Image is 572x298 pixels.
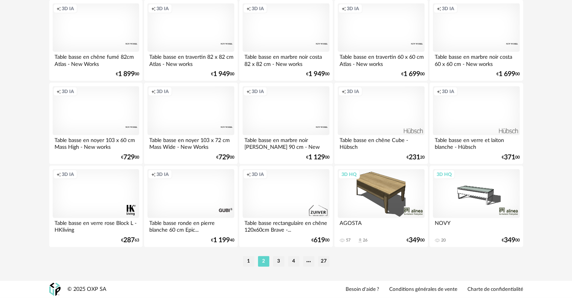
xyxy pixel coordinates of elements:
a: Creation icon 3D IA Table basse en marbre noir [PERSON_NAME] 90 cm - New Works €1 12900 [239,83,332,164]
span: Creation icon [151,171,156,177]
span: 619 [314,238,325,243]
span: 729 [218,155,230,160]
span: Creation icon [56,6,61,12]
span: 3D IA [442,89,454,95]
div: 3D HQ [433,170,455,179]
span: 1 949 [308,72,325,77]
span: 3D IA [252,89,264,95]
span: 3D IA [347,89,359,95]
div: € 63 [121,238,139,243]
div: € 00 [311,238,329,243]
a: 3D HQ NOVY 20 €34900 [429,166,523,247]
div: Table basse en chêne fumé 82cm Atlas - New Works [53,52,139,67]
span: 3D IA [252,6,264,12]
div: € 00 [121,155,139,160]
span: 729 [123,155,135,160]
span: 3D IA [252,171,264,177]
div: € 00 [502,238,520,243]
li: 1 [243,256,254,267]
a: Charte de confidentialité [467,286,523,293]
li: 2 [258,256,269,267]
a: Conditions générales de vente [389,286,457,293]
span: 349 [409,238,420,243]
div: Table basse en chêne Cube - Hübsch [338,135,424,150]
span: 371 [504,155,515,160]
span: Creation icon [151,6,156,12]
div: € 40 [211,238,234,243]
div: Table basse en marbre noir costa 82 x 82 cm - New works [243,52,329,67]
span: Creation icon [437,6,441,12]
div: Table basse en marbre noir costa 60 x 60 cm - New works [433,52,519,67]
span: 1 949 [213,72,230,77]
li: 4 [288,256,299,267]
span: 3D IA [62,6,74,12]
span: Creation icon [437,89,441,95]
span: Download icon [357,238,363,243]
div: 26 [363,238,367,243]
span: 1 129 [308,155,325,160]
div: © 2025 OXP SA [67,286,106,293]
div: € 00 [496,72,520,77]
span: 3D IA [62,171,74,177]
span: Creation icon [56,89,61,95]
span: Creation icon [246,6,251,12]
span: 3D IA [156,171,169,177]
a: Creation icon 3D IA Table basse rectangulaire en chêne 120x60cm Brave -... €61900 [239,166,332,247]
span: Creation icon [341,6,346,12]
div: € 00 [502,155,520,160]
div: € 00 [211,72,234,77]
div: € 00 [306,155,329,160]
div: € 00 [306,72,329,77]
li: 27 [318,256,329,267]
div: 20 [441,238,446,243]
span: 287 [123,238,135,243]
span: Creation icon [56,171,61,177]
div: Table basse rectangulaire en chêne 120x60cm Brave -... [243,218,329,233]
a: Creation icon 3D IA Table basse en verre rose Block L - HKliving €28763 [49,166,143,247]
span: Creation icon [341,89,346,95]
div: Table basse en verre rose Block L - HKliving [53,218,139,233]
a: Creation icon 3D IA Table basse ronde en pierre blanche 60 cm Epic... €1 19940 [144,166,237,247]
span: 3D IA [156,89,169,95]
span: 3D IA [62,89,74,95]
div: Table basse ronde en pierre blanche 60 cm Epic... [147,218,234,233]
a: Creation icon 3D IA Table basse en chêne Cube - Hübsch €23120 [334,83,428,164]
span: 1 699 [404,72,420,77]
span: 1 699 [499,72,515,77]
div: 57 [346,238,350,243]
div: € 20 [407,155,425,160]
div: € 00 [401,72,425,77]
img: OXP [49,283,61,296]
div: AGOSTA [338,218,424,233]
span: Creation icon [246,171,251,177]
a: Creation icon 3D IA Table basse en noyer 103 x 72 cm Mass Wide - New Works €72900 [144,83,237,164]
span: Creation icon [151,89,156,95]
div: € 00 [116,72,139,77]
span: 231 [409,155,420,160]
span: 3D IA [156,6,169,12]
div: € 00 [407,238,425,243]
span: 1 199 [213,238,230,243]
span: 3D IA [347,6,359,12]
div: Table basse en travertin 82 x 82 cm Atlas - New works [147,52,234,67]
div: Table basse en noyer 103 x 60 cm Mass High - New works [53,135,139,150]
div: Table basse en marbre noir [PERSON_NAME] 90 cm - New Works [243,135,329,150]
a: Besoin d'aide ? [346,286,379,293]
span: 1 899 [118,72,135,77]
a: Creation icon 3D IA Table basse en verre et laiton blanche - Hübsch €37100 [429,83,523,164]
div: € 00 [216,155,234,160]
li: 3 [273,256,284,267]
span: 349 [504,238,515,243]
div: Table basse en travertin 60 x 60 cm Atlas - New works [338,52,424,67]
div: NOVY [433,218,519,233]
a: Creation icon 3D IA Table basse en noyer 103 x 60 cm Mass High - New works €72900 [49,83,143,164]
div: 3D HQ [338,170,360,179]
span: Creation icon [246,89,251,95]
div: Table basse en noyer 103 x 72 cm Mass Wide - New Works [147,135,234,150]
div: Table basse en verre et laiton blanche - Hübsch [433,135,519,150]
span: 3D IA [442,6,454,12]
a: 3D HQ AGOSTA 57 Download icon 26 €34900 [334,166,428,247]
